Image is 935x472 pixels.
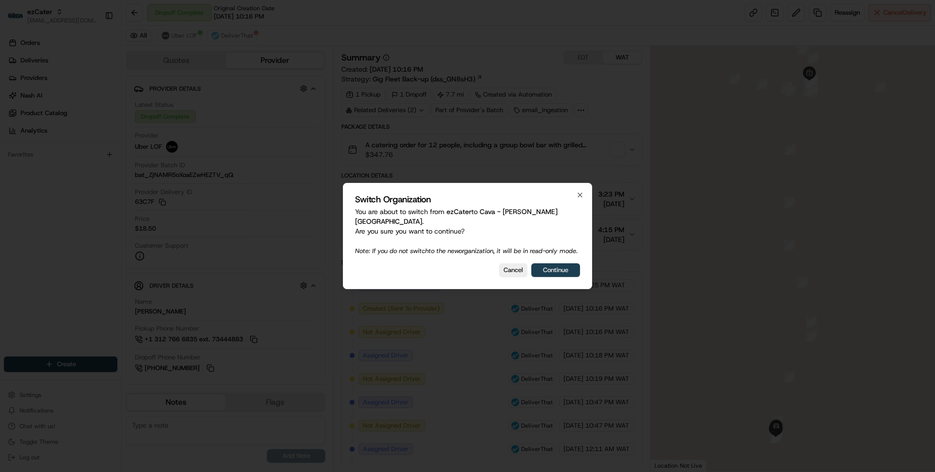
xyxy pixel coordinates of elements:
span: Note: If you do not switch to the new organization, it will be in read-only mode. [355,247,578,255]
h2: Switch Organization [355,195,580,204]
button: Continue [531,263,580,277]
p: You are about to switch from to . Are you sure you want to continue? [355,207,580,256]
span: ezCater [447,207,471,216]
button: Cancel [499,263,527,277]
